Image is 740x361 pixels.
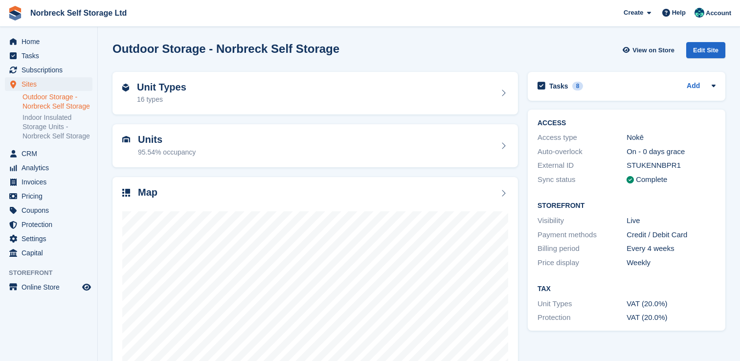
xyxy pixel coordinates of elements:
[632,45,674,55] span: View on Store
[22,203,80,217] span: Coupons
[672,8,686,18] span: Help
[22,232,80,246] span: Settings
[22,77,80,91] span: Sites
[5,35,92,48] a: menu
[22,175,80,189] span: Invoices
[22,35,80,48] span: Home
[538,285,716,293] h2: Tax
[627,146,716,158] div: On - 0 days grace
[5,218,92,231] a: menu
[112,72,518,115] a: Unit Types 16 types
[5,161,92,175] a: menu
[627,160,716,171] div: STUKENNBPR1
[549,82,568,90] h2: Tasks
[22,189,80,203] span: Pricing
[706,8,731,18] span: Account
[686,42,725,58] div: Edit Site
[5,189,92,203] a: menu
[627,312,716,323] div: VAT (20.0%)
[538,132,627,143] div: Access type
[538,312,627,323] div: Protection
[81,281,92,293] a: Preview store
[22,92,92,111] a: Outdoor Storage - Norbreck Self Storage
[22,49,80,63] span: Tasks
[538,298,627,310] div: Unit Types
[8,6,22,21] img: stora-icon-8386f47178a22dfd0bd8f6a31ec36ba5ce8667c1dd55bd0f319d3a0aa187defe.svg
[686,42,725,62] a: Edit Site
[122,84,129,91] img: unit-type-icn-2b2737a686de81e16bb02015468b77c625bbabd49415b5ef34ead5e3b44a266d.svg
[5,175,92,189] a: menu
[627,215,716,226] div: Live
[22,147,80,160] span: CRM
[538,215,627,226] div: Visibility
[5,203,92,217] a: menu
[137,94,186,105] div: 16 types
[695,8,704,18] img: Sally King
[138,134,196,145] h2: Units
[636,174,667,185] div: Complete
[627,132,716,143] div: Nokē
[5,63,92,77] a: menu
[26,5,131,21] a: Norbreck Self Storage Ltd
[112,42,339,55] h2: Outdoor Storage - Norbreck Self Storage
[22,63,80,77] span: Subscriptions
[538,229,627,241] div: Payment methods
[627,243,716,254] div: Every 4 weeks
[5,49,92,63] a: menu
[138,187,157,198] h2: Map
[22,113,92,141] a: Indoor Insulated Storage Units - Norbreck Self Storage
[122,189,130,197] img: map-icn-33ee37083ee616e46c38cad1a60f524a97daa1e2b2c8c0bc3eb3415660979fc1.svg
[621,42,678,58] a: View on Store
[22,280,80,294] span: Online Store
[687,81,700,92] a: Add
[22,161,80,175] span: Analytics
[538,119,716,127] h2: ACCESS
[624,8,643,18] span: Create
[538,243,627,254] div: Billing period
[5,280,92,294] a: menu
[5,147,92,160] a: menu
[538,146,627,158] div: Auto-overlock
[137,82,186,93] h2: Unit Types
[538,160,627,171] div: External ID
[627,257,716,269] div: Weekly
[5,77,92,91] a: menu
[22,218,80,231] span: Protection
[627,298,716,310] div: VAT (20.0%)
[22,246,80,260] span: Capital
[122,136,130,143] img: unit-icn-7be61d7bf1b0ce9d3e12c5938cc71ed9869f7b940bace4675aadf7bd6d80202e.svg
[112,124,518,167] a: Units 95.54% occupancy
[538,202,716,210] h2: Storefront
[138,147,196,158] div: 95.54% occupancy
[538,174,627,185] div: Sync status
[9,268,97,278] span: Storefront
[572,82,583,90] div: 8
[5,232,92,246] a: menu
[5,246,92,260] a: menu
[538,257,627,269] div: Price display
[627,229,716,241] div: Credit / Debit Card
